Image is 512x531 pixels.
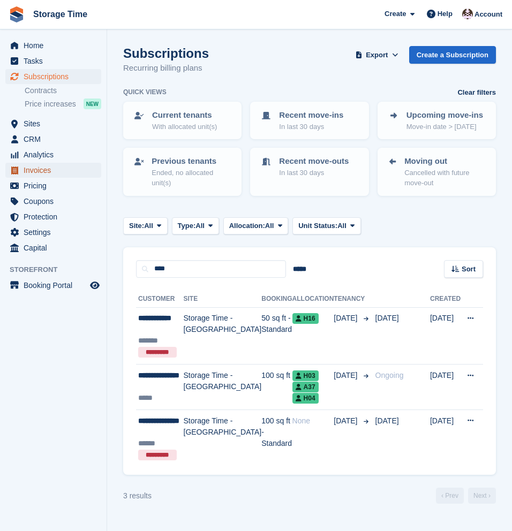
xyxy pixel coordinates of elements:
th: Created [430,291,461,308]
span: Capital [24,240,88,255]
span: CRM [24,132,88,147]
span: Site: [129,221,144,231]
th: Booking [261,291,292,308]
p: Current tenants [152,109,217,122]
a: Preview store [88,279,101,292]
span: Pricing [24,178,88,193]
p: Previous tenants [152,155,232,168]
h1: Subscriptions [123,46,209,60]
span: H04 [292,393,319,404]
p: Recurring billing plans [123,62,209,74]
a: Create a Subscription [409,46,496,64]
span: Sort [462,264,476,275]
span: Protection [24,209,88,224]
a: Price increases NEW [25,98,101,110]
a: Current tenants With allocated unit(s) [124,103,240,138]
th: Customer [136,291,184,308]
a: menu [5,69,101,84]
td: [DATE] [430,365,461,410]
p: Cancelled with future move-out [404,168,486,188]
a: Recent move-ins In last 30 days [251,103,367,138]
td: [DATE] [430,307,461,365]
p: Recent move-outs [279,155,349,168]
a: Upcoming move-ins Move-in date > [DATE] [379,103,495,138]
td: Storage Time - [GEOGRAPHIC_DATA] [184,365,262,410]
td: 100 sq ft [261,365,292,410]
th: Tenancy [334,291,371,308]
a: menu [5,132,101,147]
span: Subscriptions [24,69,88,84]
p: Ended, no allocated unit(s) [152,168,232,188]
span: Allocation: [229,221,265,231]
a: Recent move-outs In last 30 days [251,149,367,184]
span: H03 [292,370,319,381]
a: Storage Time [29,5,92,23]
td: Storage Time - [GEOGRAPHIC_DATA] [184,307,262,365]
span: Ongoing [375,371,404,380]
a: menu [5,194,101,209]
span: Sites [24,116,88,131]
p: Upcoming move-ins [406,109,483,122]
span: Home [24,38,88,53]
div: NEW [84,98,101,109]
div: 3 results [123,490,152,502]
p: Recent move-ins [279,109,343,122]
span: [DATE] [375,314,399,322]
td: Storage Time - [GEOGRAPHIC_DATA] [184,409,262,466]
a: Next [468,488,496,504]
a: menu [5,163,101,178]
span: [DATE] [375,416,399,425]
span: [DATE] [334,313,359,324]
span: Create [385,9,406,19]
th: Allocation [292,291,334,308]
a: menu [5,225,101,240]
button: Unit Status: All [292,217,360,235]
img: Saeed [462,9,473,19]
p: Moving out [404,155,486,168]
p: Move-in date > [DATE] [406,122,483,132]
button: Type: All [172,217,219,235]
a: menu [5,116,101,131]
span: [DATE] [334,370,359,381]
th: Site [184,291,262,308]
a: menu [5,54,101,69]
span: Storefront [10,264,107,275]
span: Help [438,9,453,19]
a: Clear filters [457,87,496,98]
a: menu [5,178,101,193]
nav: Page [434,488,498,504]
a: menu [5,38,101,53]
a: Contracts [25,86,101,96]
span: Invoices [24,163,88,178]
p: In last 30 days [279,168,349,178]
td: [DATE] [430,409,461,466]
a: menu [5,209,101,224]
h6: Quick views [123,87,167,97]
p: With allocated unit(s) [152,122,217,132]
span: Coupons [24,194,88,209]
a: Previous [436,488,464,504]
a: menu [5,240,101,255]
td: 50 sq ft - Standard [261,307,292,365]
span: All [265,221,274,231]
span: Settings [24,225,88,240]
span: Analytics [24,147,88,162]
button: Export [353,46,401,64]
span: Tasks [24,54,88,69]
a: Previous tenants Ended, no allocated unit(s) [124,149,240,195]
img: stora-icon-8386f47178a22dfd0bd8f6a31ec36ba5ce8667c1dd55bd0f319d3a0aa187defe.svg [9,6,25,22]
div: None [292,415,334,427]
span: A37 [292,382,319,392]
span: Account [475,9,502,20]
span: [DATE] [334,415,359,427]
span: All [144,221,153,231]
span: Export [366,50,388,60]
button: Site: All [123,217,168,235]
a: menu [5,147,101,162]
span: Booking Portal [24,278,88,293]
a: menu [5,278,101,293]
button: Allocation: All [223,217,289,235]
span: Price increases [25,99,76,109]
span: All [337,221,347,231]
span: Unit Status: [298,221,337,231]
